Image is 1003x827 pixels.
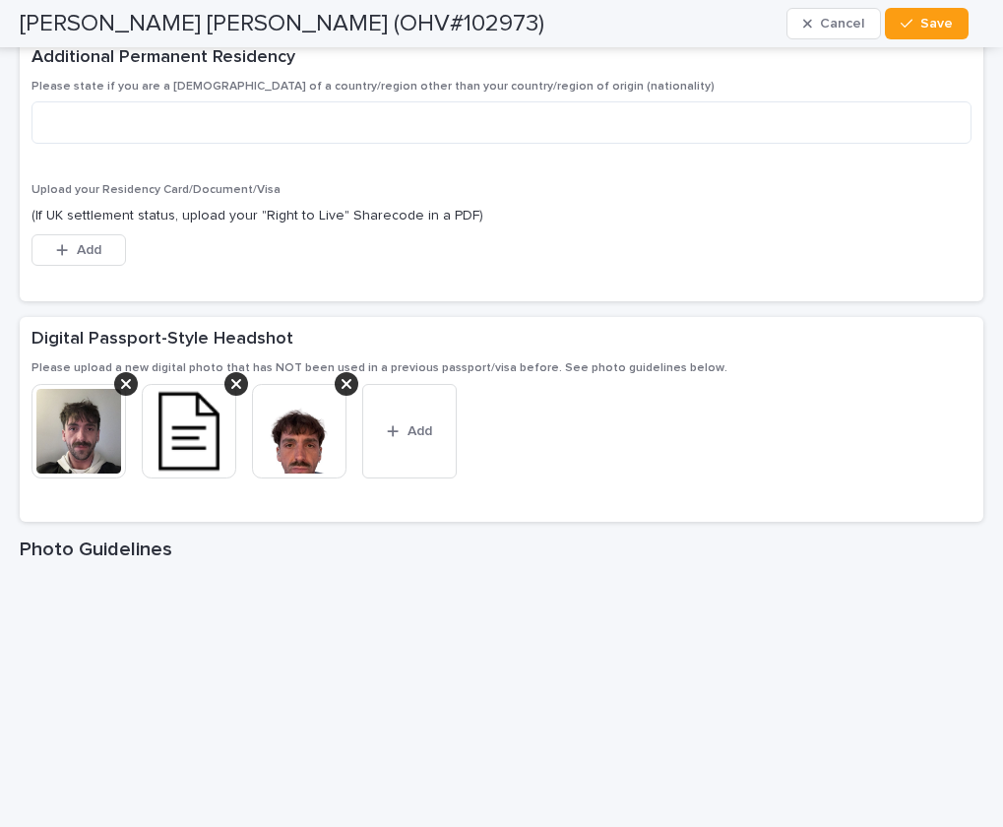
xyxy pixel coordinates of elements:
h2: Digital Passport-Style Headshot [31,329,293,350]
button: Save [885,8,969,39]
span: Please upload a new digital photo that has NOT been used in a previous passport/visa before. See ... [31,362,727,374]
button: Cancel [786,8,881,39]
h2: [PERSON_NAME] [PERSON_NAME] (OHV#102973) [20,10,544,38]
span: Add [407,424,432,438]
span: Cancel [820,17,864,31]
span: Please state if you are a [DEMOGRAPHIC_DATA] of a country/region other than your country/region o... [31,81,715,93]
h2: Additional Permanent Residency [31,47,295,69]
span: Save [920,17,953,31]
button: Add [362,384,457,478]
button: Add [31,234,126,266]
span: Add [77,243,101,257]
h1: Photo Guidelines [20,538,983,561]
p: (If UK settlement status, upload your "Right to Live" Sharecode in a PDF) [31,206,972,226]
span: Upload your Residency Card/Document/Visa [31,184,281,196]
